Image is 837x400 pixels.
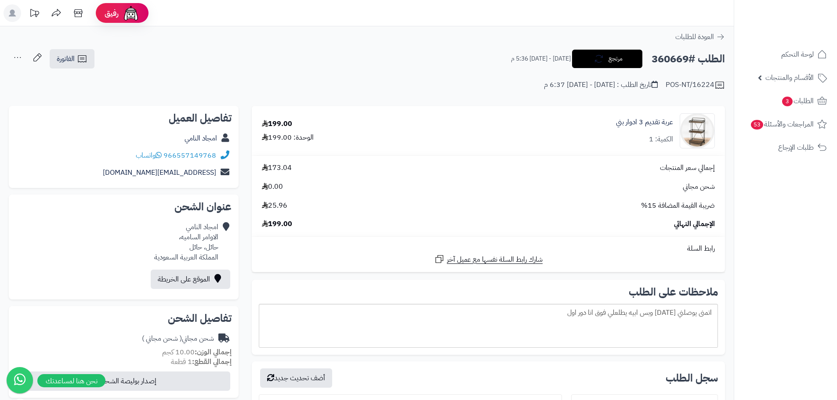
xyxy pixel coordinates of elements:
button: إصدار بوليصة الشحن [14,371,230,391]
span: 0.00 [262,182,283,192]
span: إجمالي سعر المنتجات [660,163,715,173]
span: الإجمالي النهائي [674,219,715,229]
span: العودة للطلبات [675,32,714,42]
span: رفيق [105,8,119,18]
div: شحن مجاني [142,334,214,344]
a: الطلبات3 [739,90,832,112]
h2: عنوان الشحن [16,202,232,212]
span: 3 [782,97,793,106]
img: ai-face.png [122,4,140,22]
a: طلبات الإرجاع [739,137,832,158]
div: POS-NT/16224 [666,80,725,90]
a: امجاد النامي [185,133,217,144]
span: 53 [751,120,763,130]
a: تحديثات المنصة [23,4,45,24]
div: اتمنى يوصلني [DATE] وبس ابيه يطلعلي فوق انا دور اول [259,304,718,348]
strong: إجمالي القطع: [192,357,232,367]
span: 25.96 [262,201,287,211]
h2: ملاحظات على الطلب [259,287,718,297]
div: امجاد النامي الاوامر الساميه، حائل، حائل المملكة العربية السعودية [154,222,218,262]
span: الطلبات [781,95,814,107]
h2: تفاصيل العميل [16,113,232,123]
span: ضريبة القيمة المضافة 15% [641,201,715,211]
small: [DATE] - [DATE] 5:36 م [511,54,571,63]
span: الفاتورة [57,54,75,64]
strong: إجمالي الوزن: [195,347,232,357]
a: شارك رابط السلة نفسها مع عميل آخر [434,254,543,265]
span: ( شحن مجاني ) [142,333,182,344]
div: الكمية: 1 [649,134,673,144]
button: مرتجع [572,50,642,68]
a: الفاتورة [50,49,94,68]
span: المراجعات والأسئلة [750,118,814,130]
span: لوحة التحكم [781,48,814,61]
button: أضف تحديث جديد [260,368,332,388]
a: العودة للطلبات [675,32,725,42]
h2: الطلب #360669 [652,50,725,68]
a: الموقع على الخريطة [151,270,230,289]
h2: تفاصيل الشحن [16,313,232,324]
span: طلبات الإرجاع [778,141,814,154]
a: واتساب [136,150,162,161]
div: تاريخ الطلب : [DATE] - [DATE] 6:37 م [544,80,658,90]
div: 199.00 [262,119,292,129]
div: رابط السلة [255,244,721,254]
a: المراجعات والأسئلة53 [739,114,832,135]
img: 1743837266-1-90x90.jpg [680,113,714,148]
h3: سجل الطلب [666,373,718,383]
a: 966557149768 [163,150,216,161]
div: الوحدة: 199.00 [262,133,314,143]
span: شارك رابط السلة نفسها مع عميل آخر [447,255,543,265]
a: [EMAIL_ADDRESS][DOMAIN_NAME] [103,167,216,178]
span: الأقسام والمنتجات [765,72,814,84]
a: عربة تقديم 3 ادوار بني [616,117,673,127]
small: 1 قطعة [171,357,232,367]
span: 199.00 [262,219,292,229]
a: لوحة التحكم [739,44,832,65]
small: 10.00 كجم [162,347,232,357]
span: شحن مجاني [683,182,715,192]
span: 173.04 [262,163,292,173]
